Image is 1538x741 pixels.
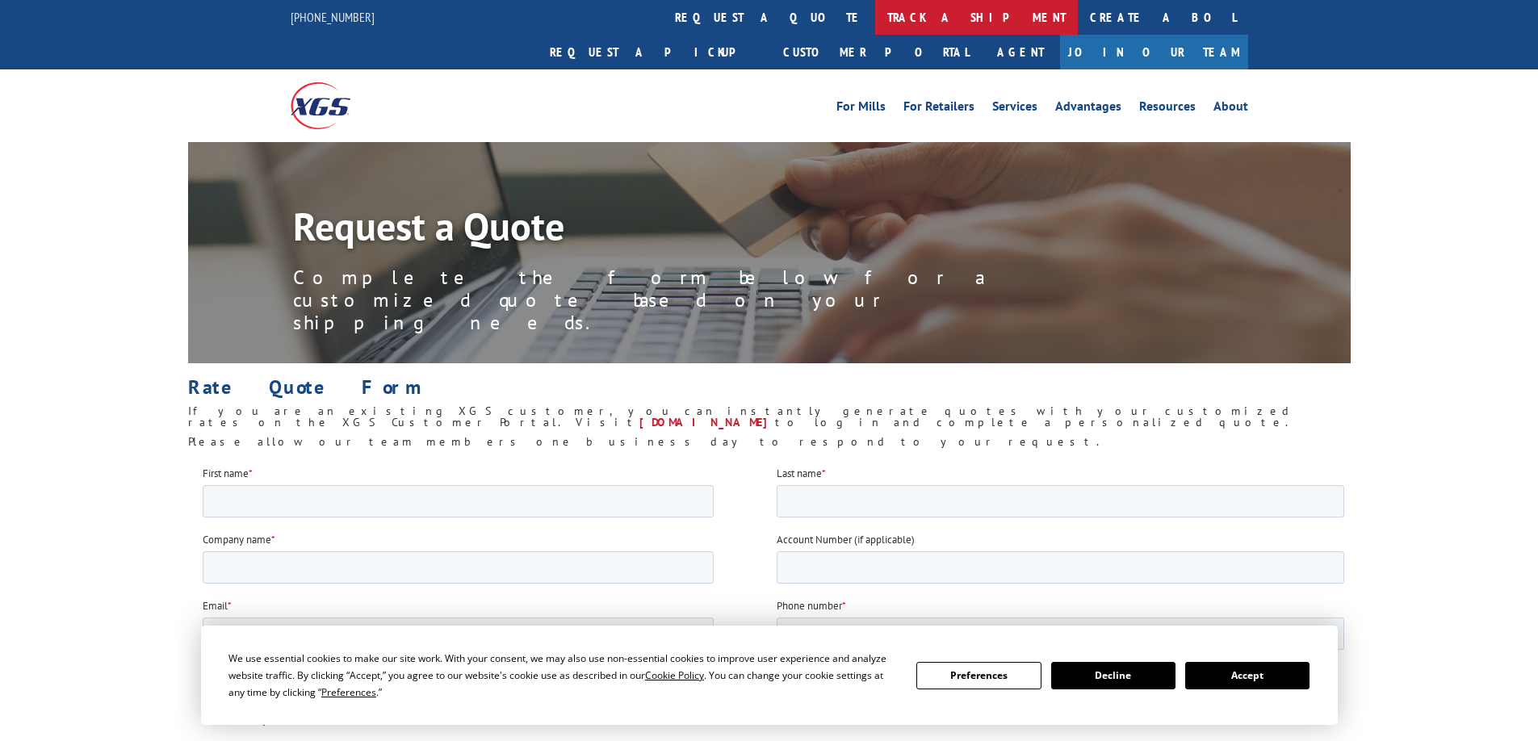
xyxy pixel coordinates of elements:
[4,477,15,488] input: Buyer
[4,455,15,466] input: Pick and Pack Solutions
[19,412,86,425] span: Custom Cutting
[574,133,639,147] span: Phone number
[19,390,127,404] span: Supply Chain Integration
[19,433,114,447] span: [GEOGRAPHIC_DATA]
[291,9,375,25] a: [PHONE_NUMBER]
[1055,100,1121,118] a: Advantages
[188,378,1351,405] h1: Rate Quote Form
[1139,100,1196,118] a: Resources
[903,100,974,118] a: For Retailers
[4,564,15,575] input: Drayage
[4,412,15,422] input: Custom Cutting
[19,368,75,382] span: Warehousing
[1185,662,1310,689] button: Accept
[639,415,775,429] a: [DOMAIN_NAME]
[981,35,1060,69] a: Agent
[916,662,1041,689] button: Preferences
[293,266,1020,334] p: Complete the form below for a customized quote based on your shipping needs.
[4,324,15,335] input: Truckload
[538,35,771,69] a: Request a pickup
[771,35,981,69] a: Customer Portal
[1060,35,1248,69] a: Join Our Team
[19,542,151,556] span: LTL, Truckload & Warehousing
[188,404,1294,429] span: If you are an existing XGS customer, you can instantly generate quotes with your customized rates...
[1213,100,1248,118] a: About
[4,499,15,509] input: Total Operations
[201,626,1338,725] div: Cookie Consent Prompt
[188,436,1351,455] h6: Please allow our team members one business day to respond to your request.
[321,685,376,699] span: Preferences
[19,477,44,491] span: Buyer
[4,542,15,553] input: LTL, Truckload & Warehousing
[574,1,619,15] span: Last name
[19,521,103,534] span: LTL & Warehousing
[4,247,15,257] input: Contact by Phone
[4,303,15,313] input: LTL Shipping
[19,346,105,360] span: Expedited Shipping
[19,247,95,261] span: Contact by Phone
[4,390,15,400] input: Supply Chain Integration
[4,521,15,531] input: LTL & Warehousing
[574,67,712,81] span: Account Number (if applicable)
[992,100,1037,118] a: Services
[4,368,15,379] input: Warehousing
[19,225,92,239] span: Contact by Email
[4,225,15,236] input: Contact by Email
[19,455,121,469] span: Pick and Pack Solutions
[19,324,61,338] span: Truckload
[228,650,897,701] div: We use essential cookies to make our site work. With your consent, we may also use non-essential ...
[293,207,1020,253] h1: Request a Quote
[775,415,1293,429] span: to log in and complete a personalized quote.
[19,564,55,578] span: Drayage
[4,433,15,444] input: [GEOGRAPHIC_DATA]
[836,100,886,118] a: For Mills
[645,668,704,682] span: Cookie Policy
[1051,662,1176,689] button: Decline
[19,303,74,316] span: LTL Shipping
[4,346,15,357] input: Expedited Shipping
[574,613,1142,645] input: Enter your Zip or Postal Code
[19,499,90,513] span: Total Operations
[574,594,665,608] span: Destination Zip Code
